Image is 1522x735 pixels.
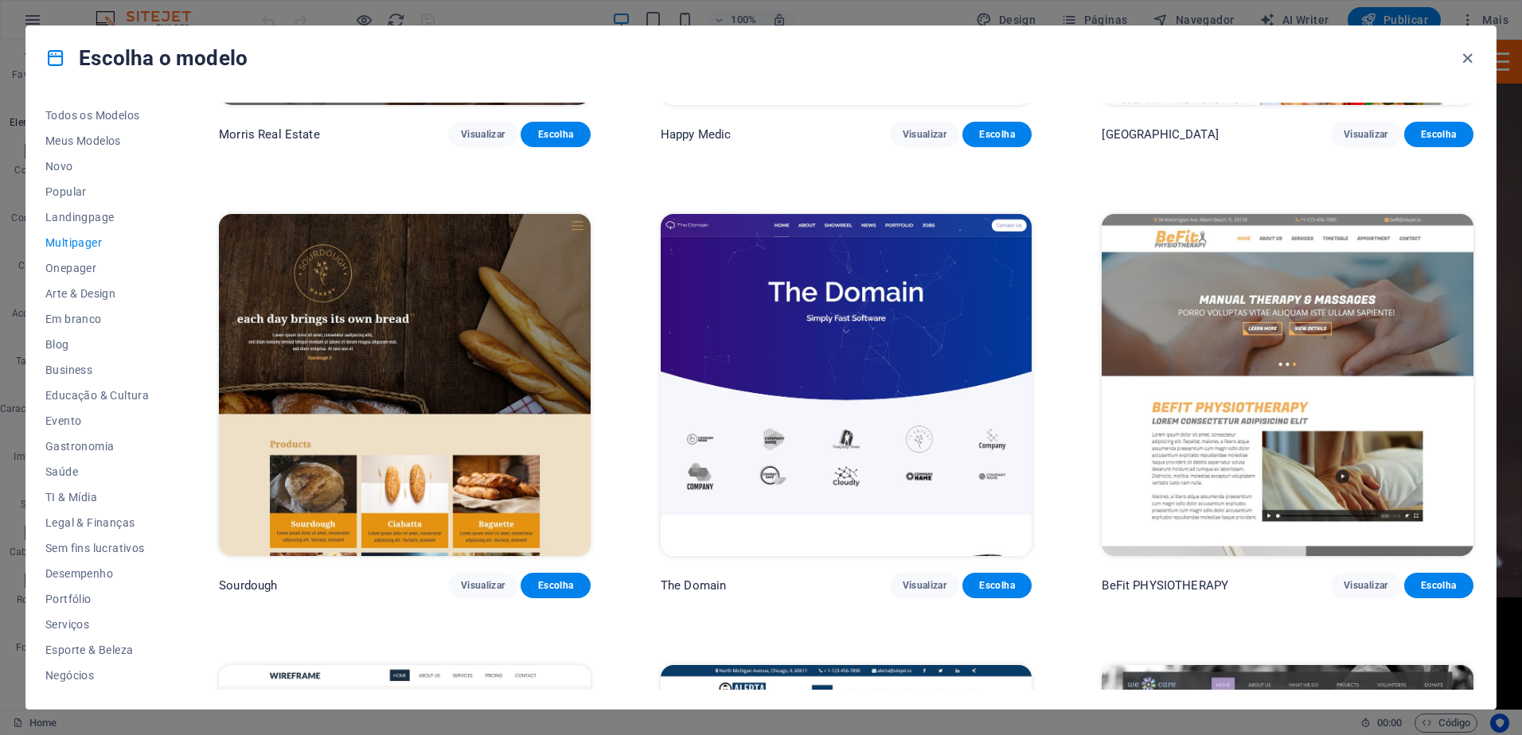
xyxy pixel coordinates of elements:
button: Negócios [45,663,149,688]
span: Em branco [45,313,149,325]
button: Visualizar [448,122,517,147]
button: Novo [45,154,149,179]
button: Educação & Cultura [45,383,149,408]
button: Popular [45,179,149,204]
button: Turismo [45,688,149,714]
span: Negócios [45,669,149,682]
button: Escolha [1404,122,1473,147]
button: Em branco [45,306,149,332]
button: Landingpage [45,204,149,230]
span: Evento [45,414,149,427]
button: Meus Modelos [45,128,149,154]
button: Todos os Modelos [45,103,149,128]
h4: Escolha o modelo [45,45,248,71]
span: Blog [45,338,149,351]
img: Sourdough [219,214,591,556]
button: Arte & Design [45,281,149,306]
button: Business [45,357,149,383]
button: Saúde [45,459,149,484]
span: Visualizar [461,128,505,141]
button: Visualizar [890,573,959,598]
p: [GEOGRAPHIC_DATA] [1102,126,1218,142]
span: Popular [45,185,149,198]
button: Serviços [45,612,149,637]
button: Evento [45,408,149,434]
span: Sem fins lucrativos [45,542,149,554]
span: Landingpage [45,211,149,224]
span: Multipager [45,236,149,249]
button: Desempenho [45,561,149,586]
span: Escolha [533,579,577,592]
button: Multipager [45,230,149,255]
span: Escolha [533,128,577,141]
span: Visualizar [903,128,946,141]
span: Novo [45,160,149,173]
span: Portfólio [45,593,149,605]
button: Escolha [1404,573,1473,598]
img: BeFit PHYSIOTHERAPY [1102,214,1473,556]
button: Escolha [962,122,1032,147]
span: Visualizar [903,579,946,592]
span: Gastronomia [45,440,149,453]
button: Visualizar [890,122,959,147]
p: Sourdough [219,577,277,593]
button: Portfólio [45,586,149,612]
button: Escolha [521,122,590,147]
span: Esporte & Beleza [45,644,149,656]
span: Saúde [45,465,149,478]
span: Onepager [45,262,149,274]
p: BeFit PHYSIOTHERAPY [1102,577,1228,593]
span: Educação & Cultura [45,389,149,402]
button: Legal & Finanças [45,510,149,535]
button: Sem fins lucrativos [45,535,149,561]
p: The Domain [661,577,726,593]
span: Visualizar [461,579,505,592]
p: Happy Medic [661,126,732,142]
span: Todos os Modelos [45,109,149,122]
span: Arte & Design [45,287,149,300]
span: Business [45,364,149,376]
p: Morris Real Estate [219,126,320,142]
button: Escolha [521,573,590,598]
button: Esporte & Beleza [45,637,149,663]
span: Visualizar [1344,128,1387,141]
span: Legal & Finanças [45,516,149,529]
button: TI & Mídia [45,484,149,510]
span: Escolha [975,128,1019,141]
button: Escolha [962,573,1032,598]
button: Onepager [45,255,149,281]
button: Visualizar [1331,573,1400,598]
span: Escolha [1417,128,1461,141]
button: Visualizar [448,573,517,598]
img: The Domain [661,214,1032,556]
button: Blog [45,332,149,357]
button: Visualizar [1331,122,1400,147]
button: Gastronomia [45,434,149,459]
span: Desempenho [45,567,149,580]
span: Meus Modelos [45,134,149,147]
span: Serviços [45,618,149,631]
span: Visualizar [1344,579,1387,592]
span: TI & Mídia [45,491,149,504]
span: Escolha [975,579,1019,592]
span: Escolha [1417,579,1461,592]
